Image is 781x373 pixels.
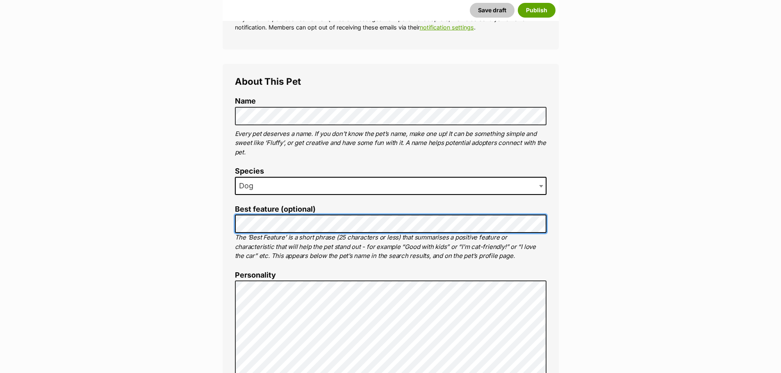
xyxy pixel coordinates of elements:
[236,180,262,192] span: Dog
[235,97,546,106] label: Name
[235,167,546,176] label: Species
[235,233,546,261] p: The ‘Best Feature’ is a short phrase (25 characters or less) that summarises a positive feature o...
[235,14,546,32] p: Any time this pet receives new enquiries or messages from potential adopters, we'll also send you...
[235,129,546,157] p: Every pet deserves a name. If you don’t know the pet’s name, make one up! It can be something sim...
[470,3,515,18] button: Save draft
[235,205,546,214] label: Best feature (optional)
[518,3,556,18] button: Publish
[235,177,546,195] span: Dog
[235,271,546,280] label: Personality
[420,24,474,31] a: notification settings
[235,76,301,87] span: About This Pet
